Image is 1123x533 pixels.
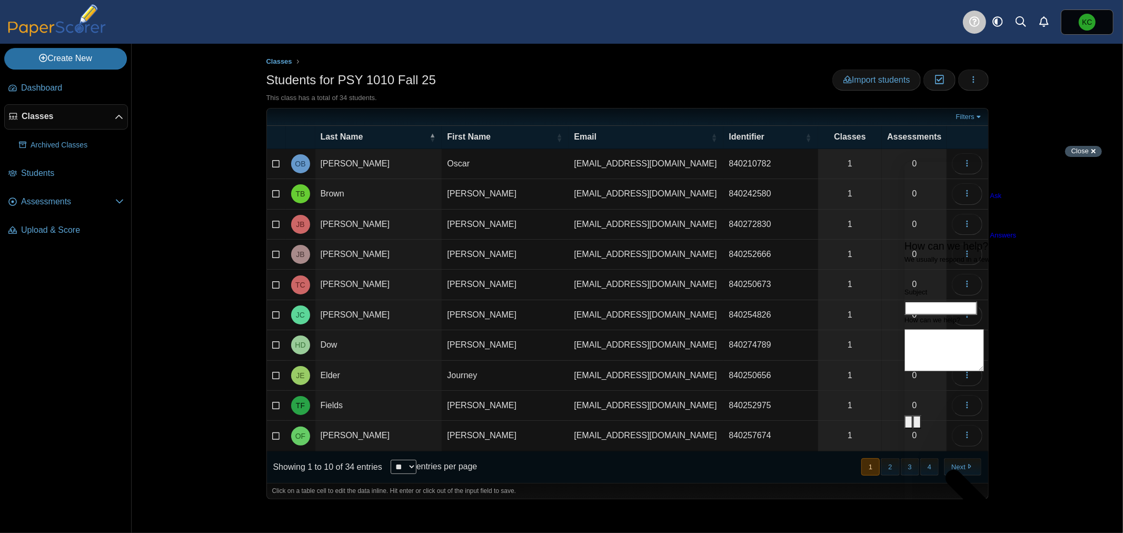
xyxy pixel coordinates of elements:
td: 840210782 [723,149,818,179]
span: Import students [843,75,910,84]
span: Omari Figueroa [295,432,305,440]
span: First Name [447,132,491,141]
a: 0 [882,391,947,420]
td: [PERSON_NAME] [442,391,569,421]
span: Assessments [21,196,115,208]
iframe: Help Scout Beacon - Live Chat, Contact Form, and Knowledge Base [905,162,1102,504]
a: 1 [818,391,882,420]
a: 0 [882,210,947,239]
td: [PERSON_NAME] [315,300,442,330]
td: [EMAIL_ADDRESS][DOMAIN_NAME] [569,270,723,300]
a: 0 [882,361,947,390]
span: Jillian Bullard [296,251,304,258]
h1: Students for PSY 1010 Fall 25 [266,71,436,89]
a: 1 [818,210,882,239]
a: 1 [818,361,882,390]
td: Elder [315,361,442,391]
span: Last Name [321,132,363,141]
td: 840242580 [723,179,818,209]
td: [PERSON_NAME] [442,179,569,209]
div: Showing 1 to 10 of 34 entries [267,451,382,483]
a: Filters [953,112,986,122]
span: Kelly Charlton [1079,14,1096,31]
span: Students [21,167,124,179]
span: Last Name : Activate to invert sorting [429,126,435,148]
div: This class has a total of 34 students. [266,93,989,103]
td: [EMAIL_ADDRESS][DOMAIN_NAME] [569,240,723,270]
a: 0 [882,330,947,360]
a: Classes [4,104,128,130]
td: 840254826 [723,300,818,330]
span: Classes [22,111,115,122]
td: [PERSON_NAME] [442,240,569,270]
td: [EMAIL_ADDRESS][DOMAIN_NAME] [569,210,723,240]
a: 1 [818,421,882,450]
a: Dashboard [4,76,128,101]
td: [PERSON_NAME] [442,210,569,240]
label: entries per page [416,462,478,471]
span: Assessments [887,132,941,141]
td: Dow [315,330,442,360]
td: [EMAIL_ADDRESS][DOMAIN_NAME] [569,421,723,451]
a: Upload & Score [4,218,128,243]
td: [EMAIL_ADDRESS][DOMAIN_NAME] [569,179,723,209]
td: 840272830 [723,210,818,240]
button: Close [1065,146,1102,157]
a: Create New [4,48,127,69]
td: [PERSON_NAME] [315,421,442,451]
a: 1 [818,330,882,360]
td: [EMAIL_ADDRESS][DOMAIN_NAME] [569,300,723,330]
span: Tyson Fields [296,402,305,409]
td: 840257674 [723,421,818,451]
td: Brown [315,179,442,209]
td: 840250656 [723,361,818,391]
a: Classes [263,55,295,68]
span: Upload & Score [21,224,124,236]
td: [PERSON_NAME] [442,300,569,330]
a: 0 [882,300,947,330]
td: [EMAIL_ADDRESS][DOMAIN_NAME] [569,330,723,360]
a: Assessments [4,190,128,215]
a: 0 [882,179,947,209]
span: Close [1071,147,1089,155]
span: Kelly Charlton [1082,18,1092,26]
a: 0 [882,421,947,450]
td: [EMAIL_ADDRESS][DOMAIN_NAME] [569,361,723,391]
td: Journey [442,361,569,391]
td: [PERSON_NAME] [442,421,569,451]
img: PaperScorer [4,4,110,36]
a: Alerts [1032,11,1056,34]
a: 1 [818,179,882,209]
span: Jacob Buerk [296,221,304,228]
span: Identifier : Activate to sort [806,126,812,148]
span: Jahari Clemons [296,311,305,319]
button: 2 [881,458,899,476]
a: Archived Classes [15,133,128,158]
td: [PERSON_NAME] [442,270,569,300]
span: Hannah Dow [295,341,305,349]
button: 3 [901,458,919,476]
a: 0 [882,270,947,299]
span: Classes [266,57,292,65]
span: First Name : Activate to sort [556,126,562,148]
a: 1 [818,149,882,179]
span: Dashboard [21,82,124,94]
button: 1 [861,458,880,476]
td: Oscar [442,149,569,179]
a: 0 [882,149,947,179]
span: Archived Classes [31,140,124,151]
td: [PERSON_NAME] [315,149,442,179]
td: 840274789 [723,330,818,360]
a: PaperScorer [4,29,110,38]
a: Import students [832,70,921,91]
span: Classes [834,132,866,141]
a: 0 [882,240,947,269]
td: [PERSON_NAME] [315,240,442,270]
a: Kelly Charlton [1061,9,1114,35]
td: [EMAIL_ADDRESS][DOMAIN_NAME] [569,391,723,421]
td: [EMAIL_ADDRESS][DOMAIN_NAME] [569,149,723,179]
